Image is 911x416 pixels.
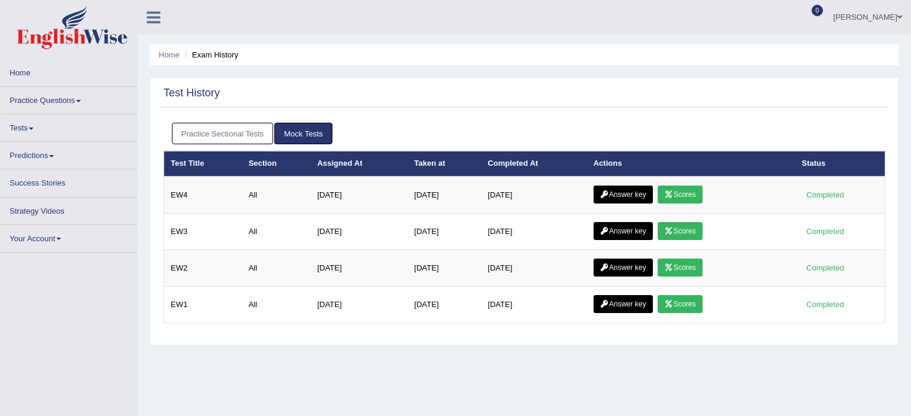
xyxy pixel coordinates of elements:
[408,250,482,287] td: [DATE]
[408,287,482,323] td: [DATE]
[164,287,242,323] td: EW1
[594,186,653,204] a: Answer key
[242,214,311,250] td: All
[242,287,311,323] td: All
[587,151,795,177] th: Actions
[594,259,653,277] a: Answer key
[164,177,242,214] td: EW4
[594,222,653,240] a: Answer key
[658,295,702,313] a: Scores
[181,49,238,60] li: Exam History
[1,87,137,110] a: Practice Questions
[658,222,702,240] a: Scores
[481,214,586,250] td: [DATE]
[311,287,408,323] td: [DATE]
[802,189,849,201] div: Completed
[658,186,702,204] a: Scores
[812,5,824,16] span: 0
[242,177,311,214] td: All
[1,114,137,138] a: Tests
[795,151,885,177] th: Status
[242,151,311,177] th: Section
[1,59,137,83] a: Home
[311,177,408,214] td: [DATE]
[408,214,482,250] td: [DATE]
[802,262,849,274] div: Completed
[164,250,242,287] td: EW2
[311,214,408,250] td: [DATE]
[408,177,482,214] td: [DATE]
[164,214,242,250] td: EW3
[481,250,586,287] td: [DATE]
[242,250,311,287] td: All
[481,177,586,214] td: [DATE]
[802,225,849,238] div: Completed
[1,169,137,193] a: Success Stories
[658,259,702,277] a: Scores
[408,151,482,177] th: Taken at
[311,151,408,177] th: Assigned At
[594,295,653,313] a: Answer key
[159,50,180,59] a: Home
[1,225,137,248] a: Your Account
[172,123,274,145] a: Practice Sectional Tests
[274,123,332,145] a: Mock Tests
[164,87,220,99] h2: Test History
[1,198,137,221] a: Strategy Videos
[1,142,137,165] a: Predictions
[802,298,849,311] div: Completed
[164,151,242,177] th: Test Title
[481,287,586,323] td: [DATE]
[481,151,586,177] th: Completed At
[311,250,408,287] td: [DATE]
